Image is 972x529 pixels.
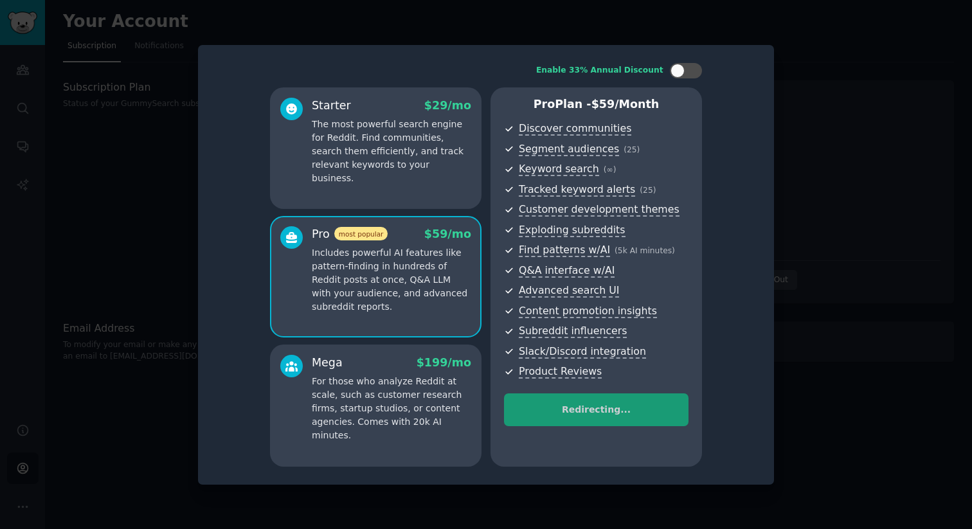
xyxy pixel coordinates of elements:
[504,96,688,112] p: Pro Plan -
[519,203,679,217] span: Customer development themes
[519,284,619,298] span: Advanced search UI
[519,365,602,379] span: Product Reviews
[519,224,625,237] span: Exploding subreddits
[417,356,471,369] span: $ 199 /mo
[424,228,471,240] span: $ 59 /mo
[519,143,619,156] span: Segment audiences
[604,165,616,174] span: ( ∞ )
[624,145,640,154] span: ( 25 )
[312,355,343,371] div: Mega
[312,246,471,314] p: Includes powerful AI features like pattern-finding in hundreds of Reddit posts at once, Q&A LLM w...
[424,99,471,112] span: $ 29 /mo
[519,264,615,278] span: Q&A interface w/AI
[519,244,610,257] span: Find patterns w/AI
[519,325,627,338] span: Subreddit influencers
[519,183,635,197] span: Tracked keyword alerts
[519,305,657,318] span: Content promotion insights
[519,122,631,136] span: Discover communities
[519,345,646,359] span: Slack/Discord integration
[312,98,351,114] div: Starter
[640,186,656,195] span: ( 25 )
[312,375,471,442] p: For those who analyze Reddit at scale, such as customer research firms, startup studios, or conte...
[334,227,388,240] span: most popular
[536,65,663,76] div: Enable 33% Annual Discount
[312,226,388,242] div: Pro
[312,118,471,185] p: The most powerful search engine for Reddit. Find communities, search them efficiently, and track ...
[519,163,599,176] span: Keyword search
[615,246,675,255] span: ( 5k AI minutes )
[591,98,660,111] span: $ 59 /month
